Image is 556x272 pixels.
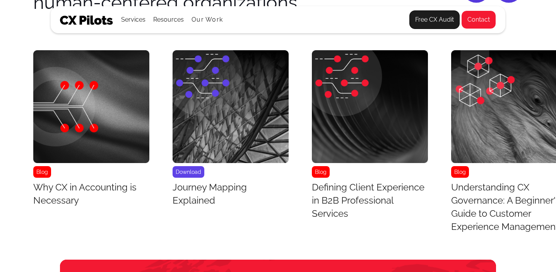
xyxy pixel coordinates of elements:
a: Our Work [192,16,223,23]
a: Contact [461,10,496,29]
div: Blog [312,166,330,178]
a: DownloadJourney Mapping Explained [173,50,289,210]
h3: Defining Client Experience in B2B Professional Services [312,181,428,220]
h3: Journey Mapping Explained [173,181,289,207]
div: Services [121,7,145,33]
a: Free CX Audit [409,10,460,29]
div: Blog [451,166,469,178]
h3: Why CX in Accounting is Necessary [33,181,149,207]
a: BlogWhy CX in Accounting is Necessary [33,50,149,210]
a: BlogDefining Client Experience in B2B Professional Services [312,50,428,223]
div: 1 / 44 [33,50,149,210]
div: 3 / 44 [312,50,428,223]
div: Download [173,166,204,178]
div: 2 / 44 [173,50,289,210]
div: Resources [153,14,184,25]
div: Blog [33,166,51,178]
div: Services [121,14,145,25]
div: Resources [153,7,184,33]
